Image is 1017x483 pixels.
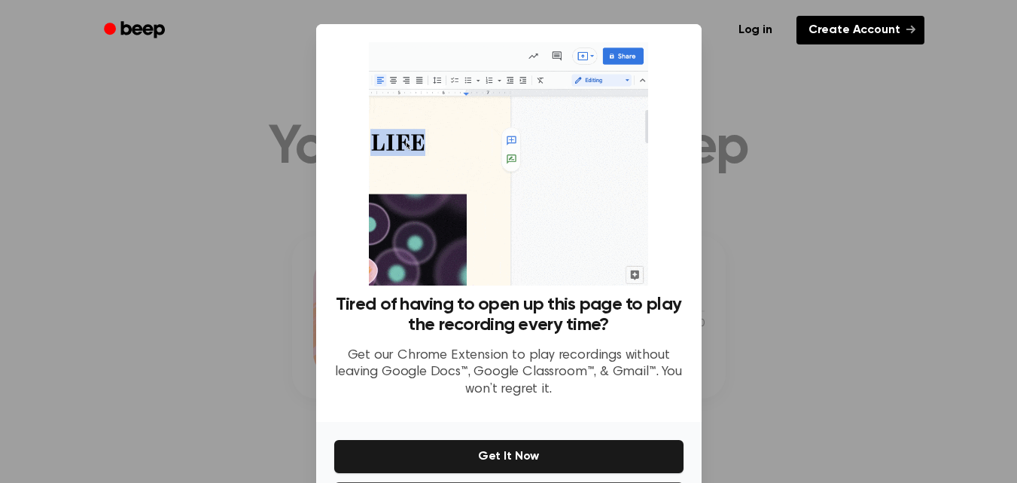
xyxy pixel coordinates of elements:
p: Get our Chrome Extension to play recordings without leaving Google Docs™, Google Classroom™, & Gm... [334,347,684,399]
img: Beep extension in action [369,42,648,286]
a: Create Account [796,16,924,44]
h3: Tired of having to open up this page to play the recording every time? [334,295,684,335]
button: Get It Now [334,440,684,473]
a: Log in [723,13,787,47]
a: Beep [93,16,178,45]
